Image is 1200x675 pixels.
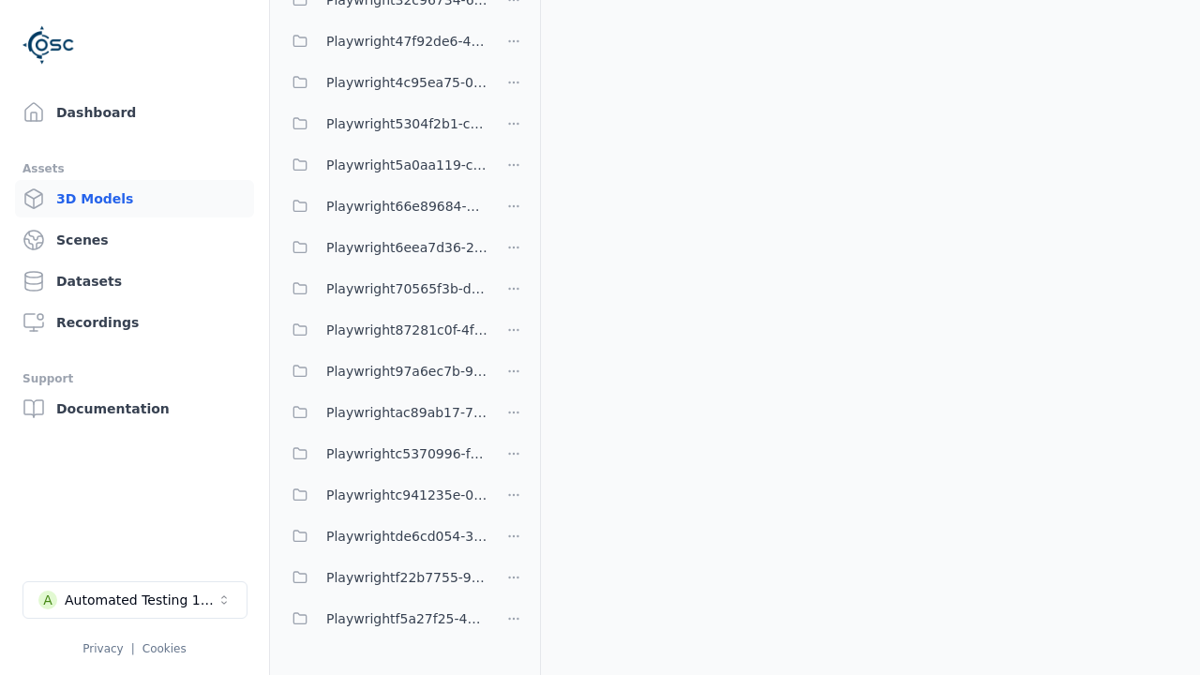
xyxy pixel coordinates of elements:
[326,195,487,217] span: Playwright66e89684-087b-4a8e-8db0-72782c7802f7
[38,591,57,609] div: A
[15,221,254,259] a: Scenes
[326,236,487,259] span: Playwright6eea7d36-2bfb-4c23-8a5c-c23a2aced77e
[281,311,487,349] button: Playwright87281c0f-4f4a-4173-bef9-420ef006671d
[15,180,254,217] a: 3D Models
[326,154,487,176] span: Playwright5a0aa119-c5be-433d-90b0-de75c36c42a7
[326,484,487,506] span: Playwrightc941235e-0b6c-43b1-9b5f-438aa732d279
[326,30,487,52] span: Playwright47f92de6-42b1-4186-9da0-7d6c89d269ce
[281,352,487,390] button: Playwright97a6ec7b-9dec-45d7-98ef-5e87a5181b08
[65,591,217,609] div: Automated Testing 1 - Playwright
[326,401,487,424] span: Playwrightac89ab17-7bbd-4282-bb63-b897c0b85846
[15,262,254,300] a: Datasets
[82,642,123,655] a: Privacy
[326,525,487,547] span: Playwrightde6cd054-3529-4dff-b662-7b152dabda49
[22,367,247,390] div: Support
[131,642,135,655] span: |
[281,187,487,225] button: Playwright66e89684-087b-4a8e-8db0-72782c7802f7
[281,600,487,637] button: Playwrightf5a27f25-4b21-40df-860f-4385a207a8a6
[326,71,487,94] span: Playwright4c95ea75-059d-4cd5-9024-2cd9de30b3b0
[22,157,247,180] div: Assets
[281,146,487,184] button: Playwright5a0aa119-c5be-433d-90b0-de75c36c42a7
[15,390,254,427] a: Documentation
[22,19,75,71] img: Logo
[326,319,487,341] span: Playwright87281c0f-4f4a-4173-bef9-420ef006671d
[326,442,487,465] span: Playwrightc5370996-fc8e-4363-a68c-af44e6d577c9
[281,559,487,596] button: Playwrightf22b7755-9f13-4c77-9466-1ba9964cd8f7
[281,64,487,101] button: Playwright4c95ea75-059d-4cd5-9024-2cd9de30b3b0
[281,517,487,555] button: Playwrightde6cd054-3529-4dff-b662-7b152dabda49
[326,112,487,135] span: Playwright5304f2b1-c9d3-459f-957a-a9fd53ec8eaf
[326,360,487,382] span: Playwright97a6ec7b-9dec-45d7-98ef-5e87a5181b08
[15,94,254,131] a: Dashboard
[281,435,487,472] button: Playwrightc5370996-fc8e-4363-a68c-af44e6d577c9
[281,105,487,142] button: Playwright5304f2b1-c9d3-459f-957a-a9fd53ec8eaf
[281,394,487,431] button: Playwrightac89ab17-7bbd-4282-bb63-b897c0b85846
[281,476,487,514] button: Playwrightc941235e-0b6c-43b1-9b5f-438aa732d279
[142,642,187,655] a: Cookies
[326,277,487,300] span: Playwright70565f3b-d1cd-451e-b08a-b6e5d72db463
[281,229,487,266] button: Playwright6eea7d36-2bfb-4c23-8a5c-c23a2aced77e
[281,22,487,60] button: Playwright47f92de6-42b1-4186-9da0-7d6c89d269ce
[281,270,487,307] button: Playwright70565f3b-d1cd-451e-b08a-b6e5d72db463
[326,566,487,589] span: Playwrightf22b7755-9f13-4c77-9466-1ba9964cd8f7
[15,304,254,341] a: Recordings
[326,607,487,630] span: Playwrightf5a27f25-4b21-40df-860f-4385a207a8a6
[22,581,247,619] button: Select a workspace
